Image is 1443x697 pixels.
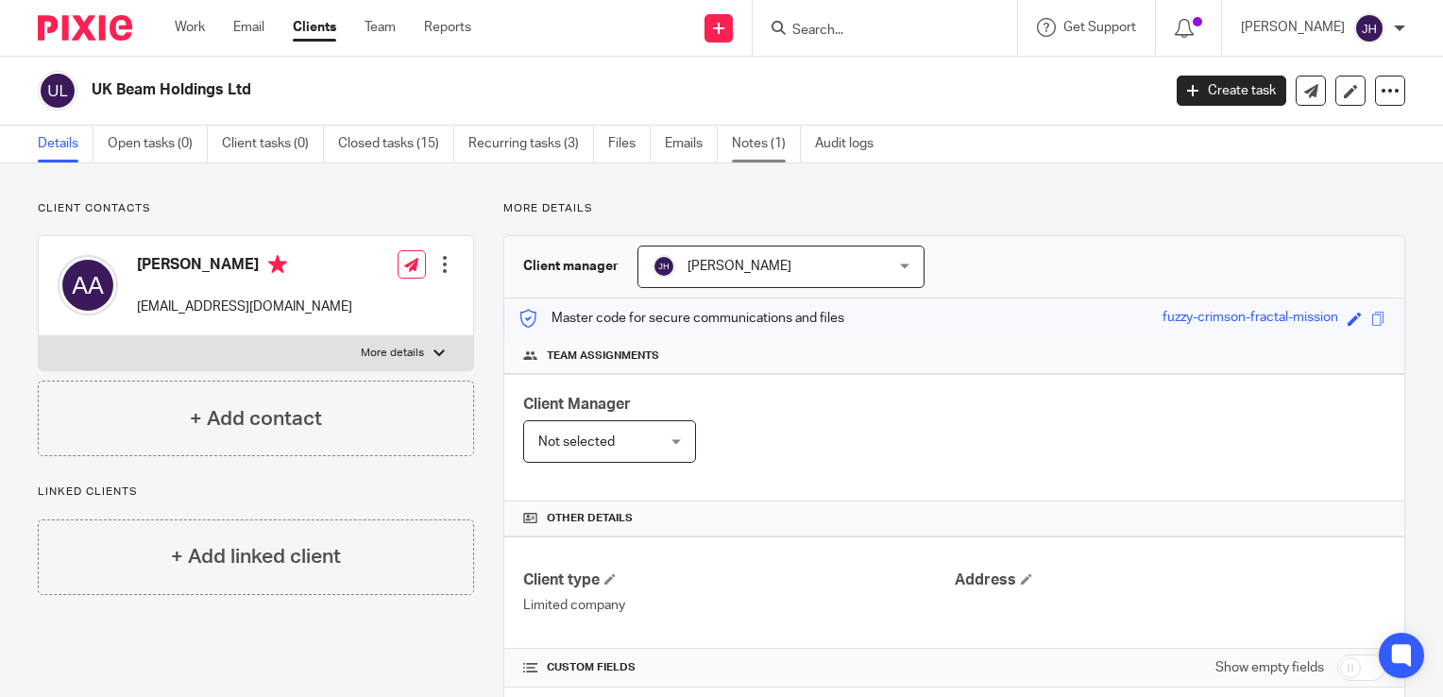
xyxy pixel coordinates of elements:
span: Client Manager [523,397,631,412]
input: Search [790,23,960,40]
h4: [PERSON_NAME] [137,255,352,279]
p: [PERSON_NAME] [1241,18,1345,37]
span: [PERSON_NAME] [688,260,791,273]
a: Email [233,18,264,37]
label: Show empty fields [1215,658,1324,677]
a: Closed tasks (15) [338,126,454,162]
a: Reports [424,18,471,37]
a: Notes (1) [732,126,801,162]
p: Limited company [523,596,954,615]
img: svg%3E [58,255,118,315]
p: Linked clients [38,484,474,500]
span: Other details [547,511,633,526]
i: Primary [268,255,287,274]
img: svg%3E [1354,13,1384,43]
a: Emails [665,126,718,162]
p: Client contacts [38,201,474,216]
a: Open tasks (0) [108,126,208,162]
a: Recurring tasks (3) [468,126,594,162]
a: Clients [293,18,336,37]
span: Not selected [538,435,615,449]
h2: UK Beam Holdings Ltd [92,80,937,100]
h4: + Add linked client [171,542,341,571]
h4: + Add contact [190,404,322,433]
p: More details [503,201,1405,216]
p: More details [361,346,424,361]
div: fuzzy-crimson-fractal-mission [1163,308,1338,330]
a: Details [38,126,93,162]
p: Master code for secure communications and files [518,309,844,328]
a: Audit logs [815,126,888,162]
h4: Address [955,570,1385,590]
span: Get Support [1063,21,1136,34]
span: Team assignments [547,348,659,364]
h3: Client manager [523,257,619,276]
h4: CUSTOM FIELDS [523,660,954,675]
p: [EMAIL_ADDRESS][DOMAIN_NAME] [137,297,352,316]
a: Client tasks (0) [222,126,324,162]
a: Work [175,18,205,37]
img: Pixie [38,15,132,41]
h4: Client type [523,570,954,590]
img: svg%3E [653,255,675,278]
a: Files [608,126,651,162]
a: Team [365,18,396,37]
img: svg%3E [38,71,77,110]
a: Create task [1177,76,1286,106]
